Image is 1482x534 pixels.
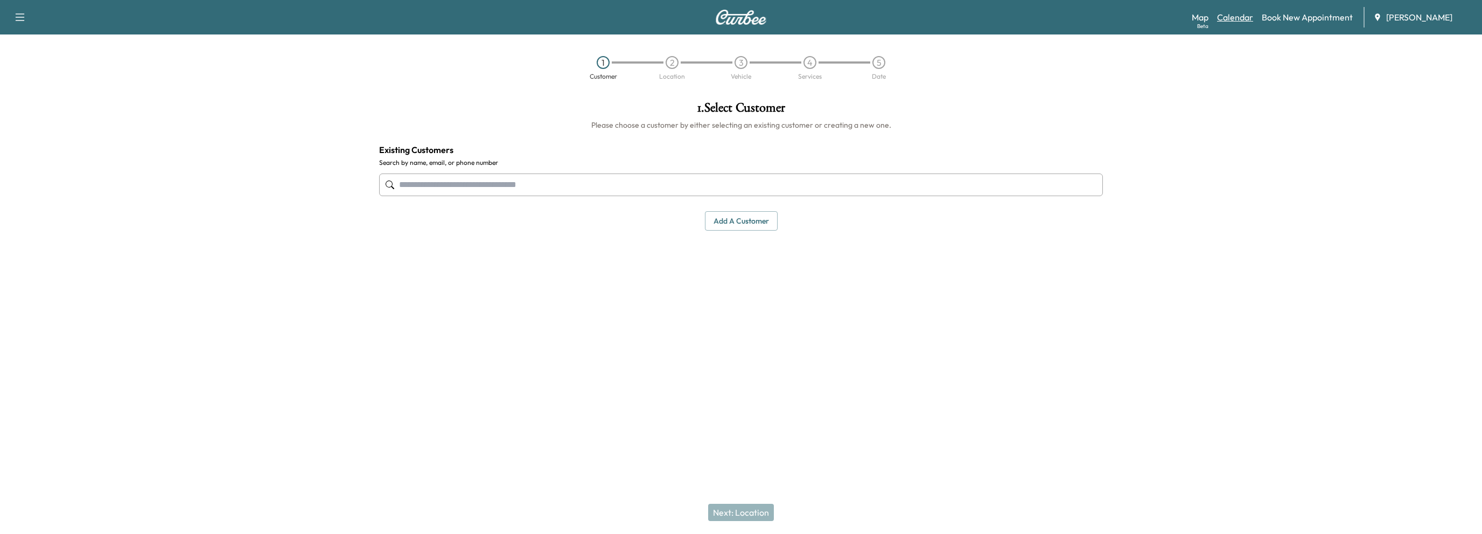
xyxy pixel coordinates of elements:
h1: 1 . Select Customer [379,101,1103,120]
div: 3 [735,56,747,69]
div: Services [798,73,822,80]
a: MapBeta [1192,11,1208,24]
div: Vehicle [731,73,751,80]
h4: Existing Customers [379,143,1103,156]
label: Search by name, email, or phone number [379,158,1103,167]
a: Calendar [1217,11,1253,24]
div: 4 [803,56,816,69]
button: Add a customer [705,211,778,231]
div: Location [659,73,685,80]
div: 1 [597,56,610,69]
div: Beta [1197,22,1208,30]
a: Book New Appointment [1262,11,1353,24]
span: [PERSON_NAME] [1386,11,1452,24]
div: 5 [872,56,885,69]
img: Curbee Logo [715,10,767,25]
div: Customer [590,73,617,80]
div: Date [872,73,886,80]
div: 2 [666,56,679,69]
h6: Please choose a customer by either selecting an existing customer or creating a new one. [379,120,1103,130]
